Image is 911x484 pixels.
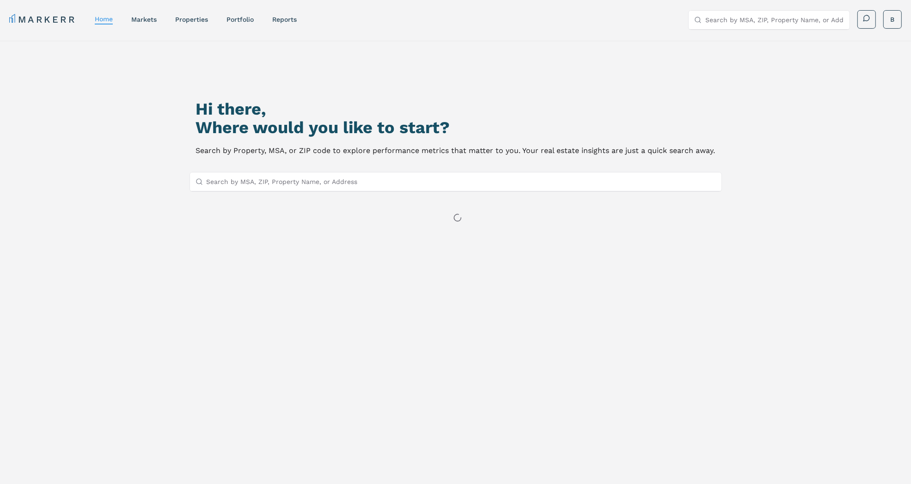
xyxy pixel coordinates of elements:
[196,118,715,137] h2: Where would you like to start?
[207,172,716,191] input: Search by MSA, ZIP, Property Name, or Address
[272,16,297,23] a: reports
[705,11,844,29] input: Search by MSA, ZIP, Property Name, or Address
[131,16,157,23] a: markets
[175,16,208,23] a: properties
[95,15,113,23] a: home
[883,10,902,29] button: B
[226,16,254,23] a: Portfolio
[891,15,895,24] span: B
[9,13,76,26] a: MARKERR
[196,100,715,118] h1: Hi there,
[196,144,715,157] p: Search by Property, MSA, or ZIP code to explore performance metrics that matter to you. Your real...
